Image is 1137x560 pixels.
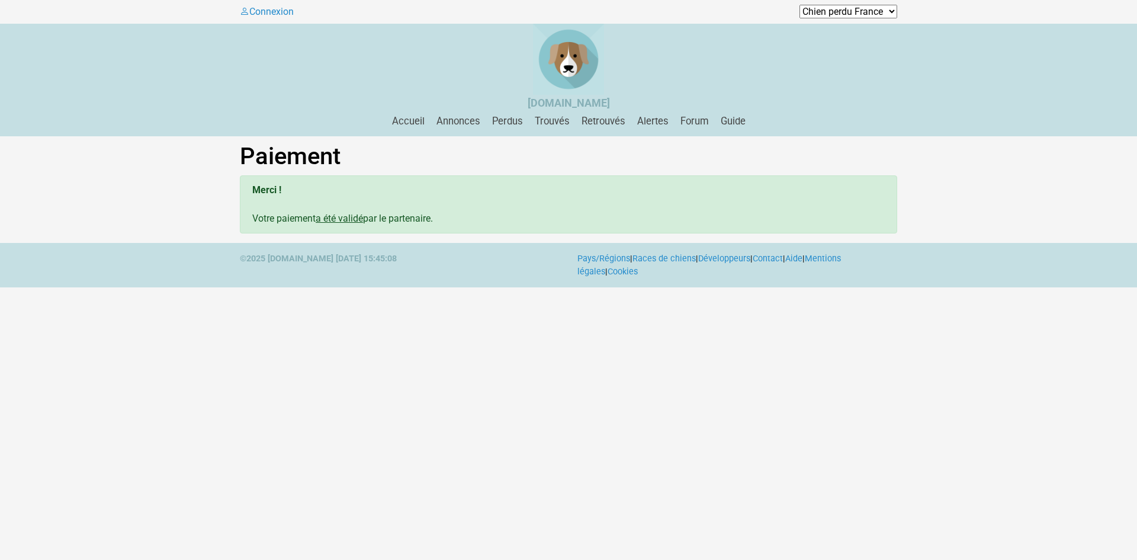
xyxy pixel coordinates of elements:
[240,6,294,17] a: Connexion
[785,254,802,264] a: Aide
[387,116,429,127] a: Accueil
[530,116,574,127] a: Trouvés
[632,254,696,264] a: Races de chiens
[432,116,485,127] a: Annonces
[528,98,610,109] a: [DOMAIN_NAME]
[716,116,750,127] a: Guide
[608,267,638,277] a: Cookies
[577,254,630,264] a: Pays/Régions
[240,175,897,233] div: Votre paiement par le partenaire.
[240,142,897,171] h1: Paiement
[528,97,610,109] strong: [DOMAIN_NAME]
[577,116,630,127] a: Retrouvés
[240,254,397,264] strong: ©2025 [DOMAIN_NAME] [DATE] 15:45:08
[577,254,841,277] a: Mentions légales
[698,254,750,264] a: Développeurs
[568,252,906,278] div: | | | | | |
[753,254,783,264] a: Contact
[487,116,528,127] a: Perdus
[632,116,673,127] a: Alertes
[252,184,281,196] b: Merci !
[676,116,714,127] a: Forum
[316,213,363,224] u: a été validé
[533,24,604,95] img: Chien Perdu France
